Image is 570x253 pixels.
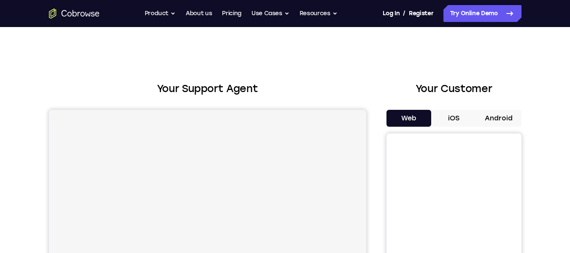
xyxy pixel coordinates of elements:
[49,81,366,96] h2: Your Support Agent
[409,5,433,22] a: Register
[443,5,521,22] a: Try Online Demo
[383,5,400,22] a: Log In
[403,8,405,19] span: /
[386,110,432,127] button: Web
[222,5,241,22] a: Pricing
[431,110,476,127] button: iOS
[251,5,289,22] button: Use Cases
[300,5,338,22] button: Resources
[145,5,176,22] button: Product
[49,8,100,19] a: Go to the home page
[476,110,521,127] button: Android
[386,81,521,96] h2: Your Customer
[186,5,212,22] a: About us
